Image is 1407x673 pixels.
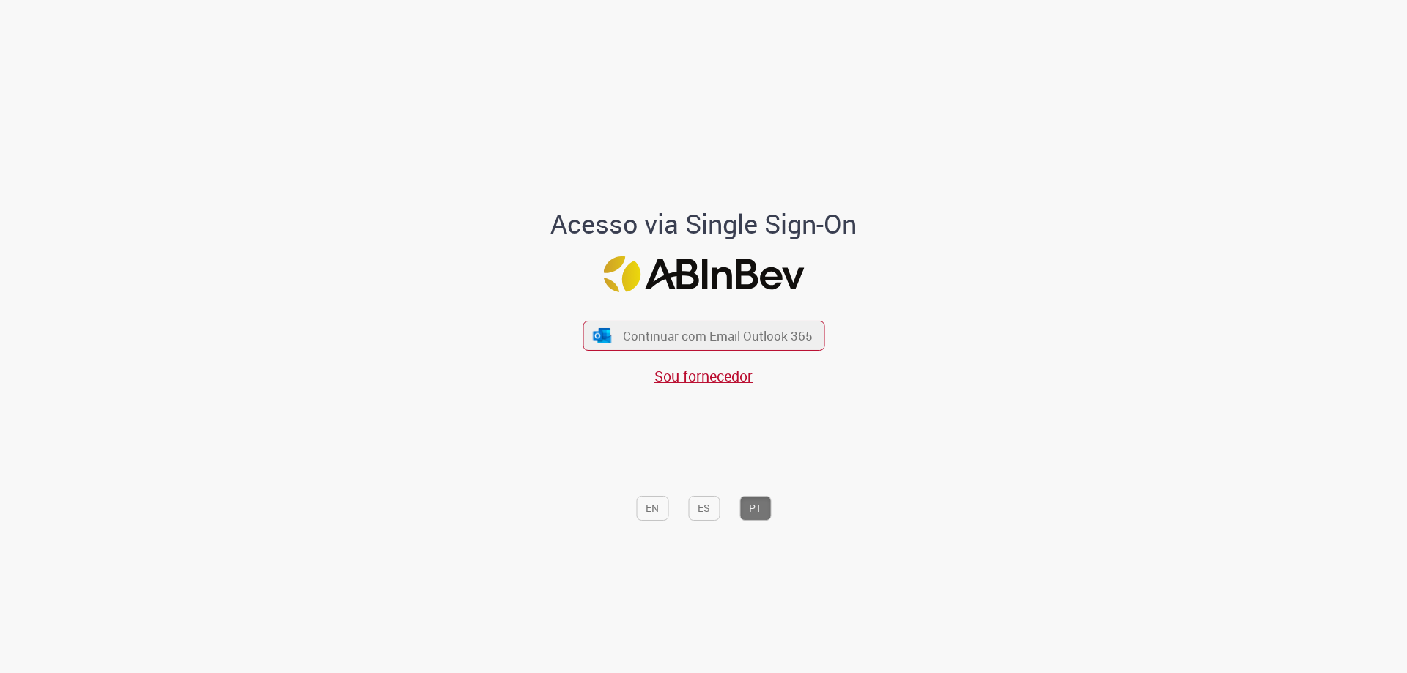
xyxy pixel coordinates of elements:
a: Sou fornecedor [654,366,753,386]
button: ícone Azure/Microsoft 360 Continuar com Email Outlook 365 [583,321,824,351]
button: ES [688,496,720,521]
img: Logo ABInBev [603,256,804,292]
span: Continuar com Email Outlook 365 [623,327,813,344]
button: EN [636,496,668,521]
button: PT [739,496,771,521]
img: ícone Azure/Microsoft 360 [592,328,613,343]
h1: Acesso via Single Sign-On [501,209,907,239]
